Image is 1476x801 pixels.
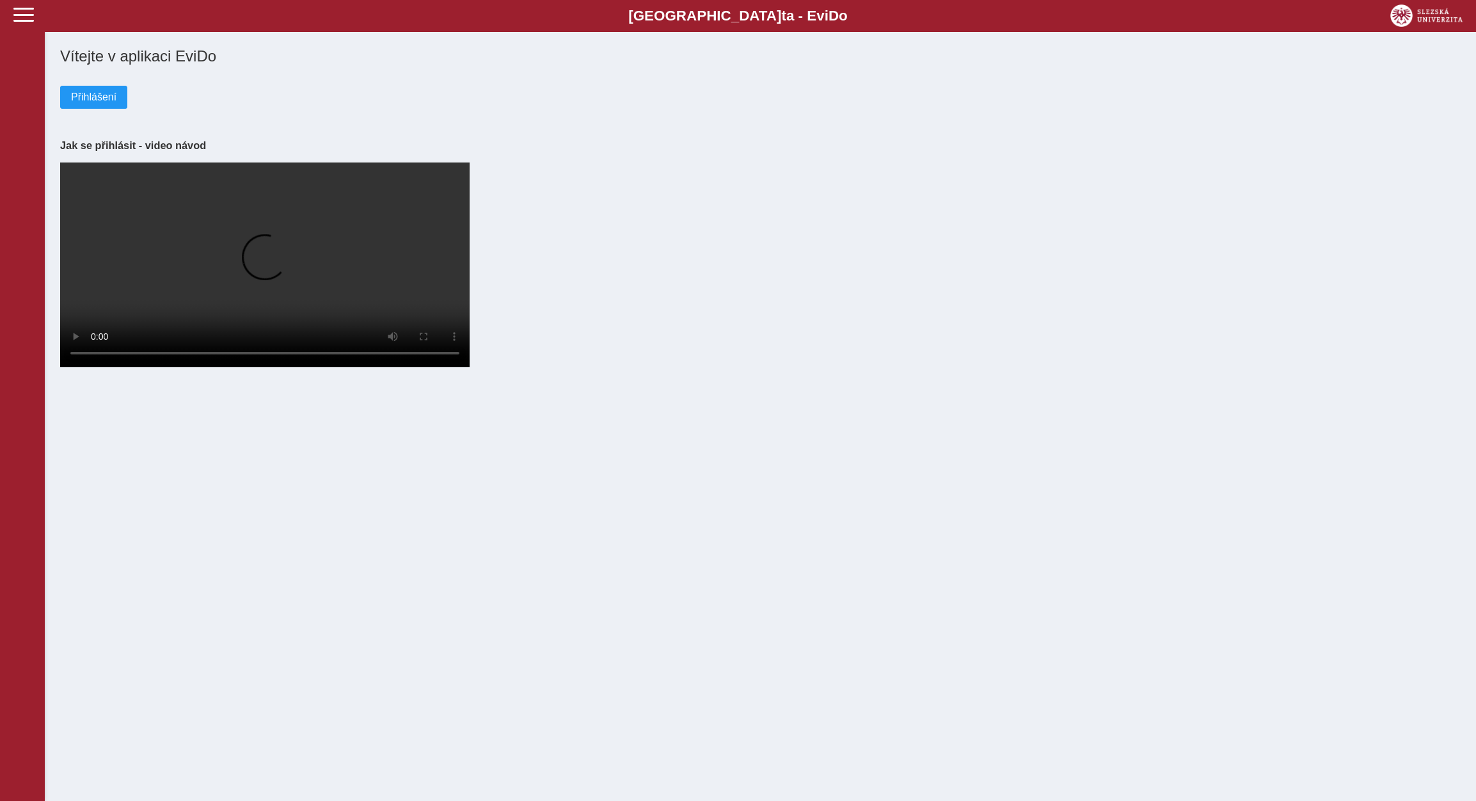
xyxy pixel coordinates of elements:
video: Your browser does not support the video tag. [60,163,470,367]
b: [GEOGRAPHIC_DATA] a - Evi [38,8,1438,24]
span: Přihlášení [71,91,116,103]
span: D [829,8,839,24]
span: t [781,8,786,24]
img: logo_web_su.png [1390,4,1463,27]
span: o [839,8,848,24]
h1: Vítejte v aplikaci EviDo [60,47,1461,65]
h3: Jak se přihlásit - video návod [60,139,1461,152]
button: Přihlášení [60,86,127,109]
